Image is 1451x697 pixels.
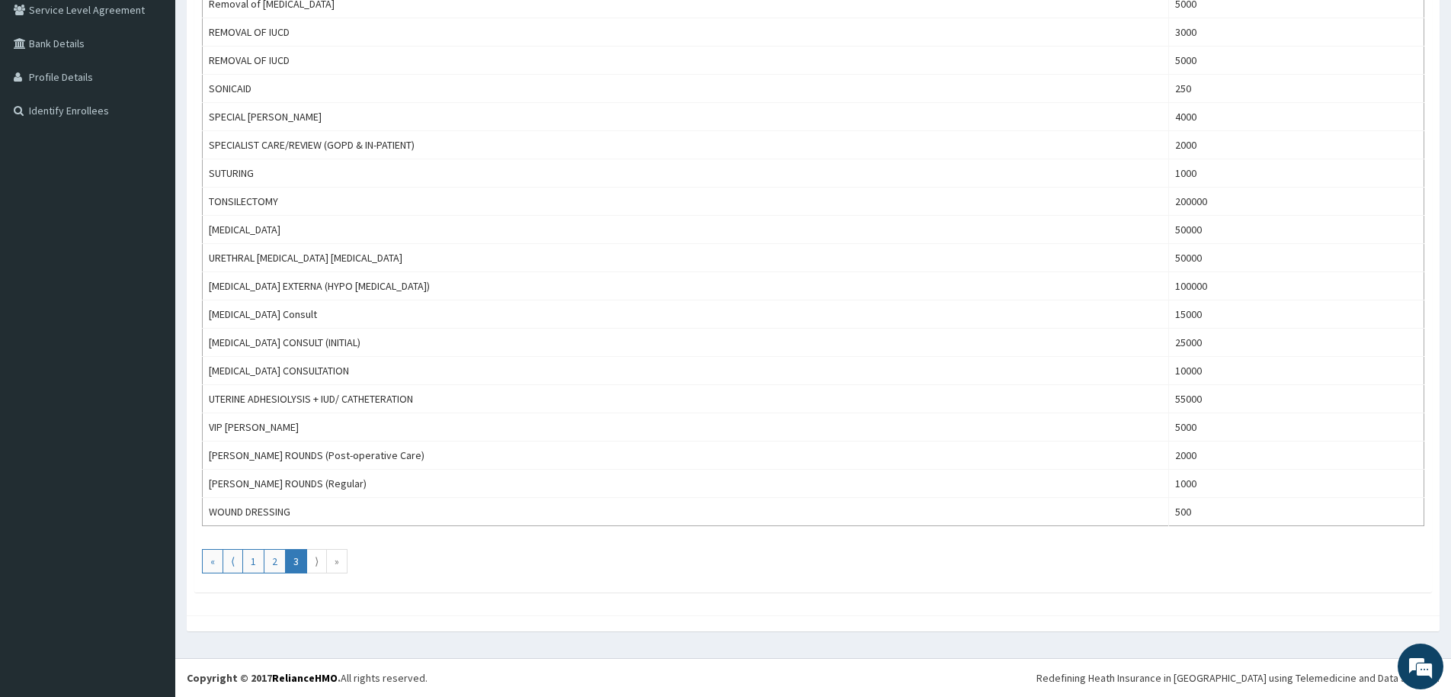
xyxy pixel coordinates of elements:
[79,85,256,105] div: Chat with us now
[1169,188,1424,216] td: 200000
[1169,244,1424,272] td: 50000
[264,549,286,573] a: Go to page number 2
[1169,413,1424,442] td: 5000
[8,416,290,470] textarea: Type your message and hit 'Enter'
[1169,103,1424,131] td: 4000
[203,329,1169,357] td: [MEDICAL_DATA] CONSULT (INITIAL)
[1169,159,1424,188] td: 1000
[250,8,287,44] div: Minimize live chat window
[203,272,1169,300] td: [MEDICAL_DATA] EXTERNA (HYPO [MEDICAL_DATA])
[1169,75,1424,103] td: 250
[1169,329,1424,357] td: 25000
[203,244,1169,272] td: URETHRAL [MEDICAL_DATA] [MEDICAL_DATA]
[203,131,1169,159] td: SPECIALIST CARE/REVIEW (GOPD & IN-PATIENT)
[306,549,327,573] a: Go to next page
[1169,442,1424,470] td: 2000
[203,413,1169,442] td: VIP [PERSON_NAME]
[1169,216,1424,244] td: 50000
[28,76,62,114] img: d_794563401_company_1708531726252_794563401
[203,357,1169,385] td: [MEDICAL_DATA] CONSULTATION
[1169,272,1424,300] td: 100000
[1169,47,1424,75] td: 5000
[1169,357,1424,385] td: 10000
[1169,385,1424,413] td: 55000
[203,103,1169,131] td: SPECIAL [PERSON_NAME]
[1036,670,1440,686] div: Redefining Heath Insurance in [GEOGRAPHIC_DATA] using Telemedicine and Data Science!
[175,658,1451,697] footer: All rights reserved.
[203,188,1169,216] td: TONSILECTOMY
[203,47,1169,75] td: REMOVAL OF IUCD
[1169,470,1424,498] td: 1000
[203,159,1169,188] td: SUTURING
[203,470,1169,498] td: [PERSON_NAME] ROUNDS (Regular)
[203,75,1169,103] td: SONICAID
[1169,498,1424,526] td: 500
[203,498,1169,526] td: WOUND DRESSING
[1169,18,1424,47] td: 3000
[285,549,307,573] a: Go to page number 3
[326,549,348,573] a: Go to last page
[203,442,1169,470] td: [PERSON_NAME] ROUNDS (Post-operative Care)
[187,671,341,685] strong: Copyright © 2017 .
[203,18,1169,47] td: REMOVAL OF IUCD
[1169,300,1424,329] td: 15000
[202,549,223,573] a: Go to first page
[1169,131,1424,159] td: 2000
[242,549,264,573] a: Go to page number 1
[203,385,1169,413] td: UTERINE ADHESIOLYSIS + IUD/ CATHETERATION
[88,192,210,346] span: We're online!
[223,549,243,573] a: Go to previous page
[203,300,1169,329] td: [MEDICAL_DATA] Consult
[272,671,338,685] a: RelianceHMO
[203,216,1169,244] td: [MEDICAL_DATA]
